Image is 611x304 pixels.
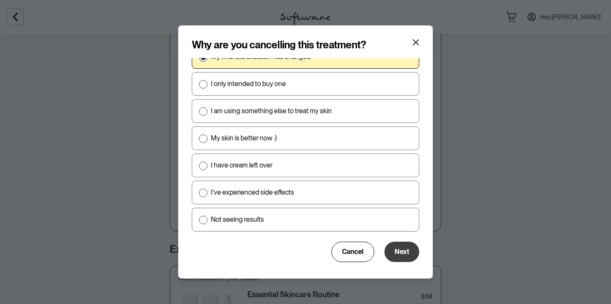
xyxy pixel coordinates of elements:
[211,107,332,115] p: I am using something else to treat my skin
[211,80,286,88] p: I only intended to buy one
[211,161,272,169] p: I have cream left over
[331,242,374,262] button: Cancel
[211,134,277,142] p: My skin is better now :)
[384,242,419,262] button: Next
[409,36,423,49] button: Close
[395,248,409,256] span: Next
[342,248,364,256] span: Cancel
[192,39,366,51] h4: Why are you cancelling this treatment?
[211,188,294,196] p: I've experienced side effects
[211,215,264,223] p: Not seeing results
